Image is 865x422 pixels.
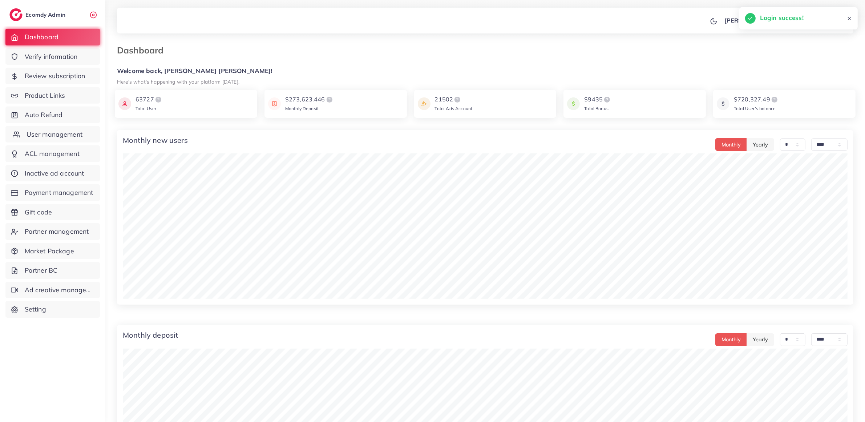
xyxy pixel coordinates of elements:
h5: Login success! [760,13,804,23]
span: Monthly Deposit [285,106,319,111]
a: Review subscription [5,68,100,84]
img: icon payment [717,95,729,112]
a: Dashboard [5,29,100,45]
h2: Ecomdy Admin [25,11,67,18]
span: Total User’s balance [734,106,776,111]
small: Here's what's happening with your platform [DATE]. [117,79,239,85]
button: Monthly [715,138,747,151]
a: ACL management [5,145,100,162]
div: $273,623.446 [285,95,334,104]
span: Ad creative management [25,285,94,295]
a: Setting [5,301,100,318]
a: User management [5,126,100,143]
a: Product Links [5,87,100,104]
span: Inactive ad account [25,169,84,178]
h4: Monthly deposit [123,331,178,339]
a: Partner BC [5,262,100,279]
img: logo [325,95,334,104]
span: Market Package [25,246,74,256]
div: 63727 [136,95,163,104]
div: $9435 [584,95,611,104]
img: icon payment [118,95,131,112]
a: Payment management [5,184,100,201]
h3: Dashboard [117,45,169,56]
p: [PERSON_NAME] [PERSON_NAME] [724,16,825,25]
a: Gift code [5,204,100,221]
a: Auto Refund [5,106,100,123]
img: logo [770,95,779,104]
span: Dashboard [25,32,58,42]
button: Monthly [715,333,747,346]
h5: Welcome back, [PERSON_NAME] [PERSON_NAME]! [117,67,853,75]
span: Payment management [25,188,93,197]
span: Total Ads Account [435,106,473,111]
img: icon payment [268,95,281,112]
div: $720,327.49 [734,95,779,104]
a: Inactive ad account [5,165,100,182]
a: Partner management [5,223,100,240]
img: icon payment [418,95,431,112]
a: Verify information [5,48,100,65]
span: ACL management [25,149,80,158]
span: Total User [136,106,157,111]
span: Total Bonus [584,106,609,111]
a: logoEcomdy Admin [9,8,67,21]
span: Partner BC [25,266,58,275]
img: logo [453,95,462,104]
a: Market Package [5,243,100,260]
a: [PERSON_NAME] [PERSON_NAME]avatar [720,13,848,28]
h4: Monthly new users [123,136,188,145]
span: Verify information [25,52,78,61]
span: Setting [25,305,46,314]
span: Gift code [25,208,52,217]
span: Product Links [25,91,65,100]
span: Partner management [25,227,89,236]
img: logo [603,95,611,104]
div: 21502 [435,95,473,104]
button: Yearly [747,333,774,346]
span: User management [27,130,82,139]
img: logo [154,95,163,104]
a: Ad creative management [5,282,100,298]
span: Auto Refund [25,110,63,120]
img: logo [9,8,23,21]
img: icon payment [567,95,580,112]
span: Review subscription [25,71,85,81]
button: Yearly [747,138,774,151]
